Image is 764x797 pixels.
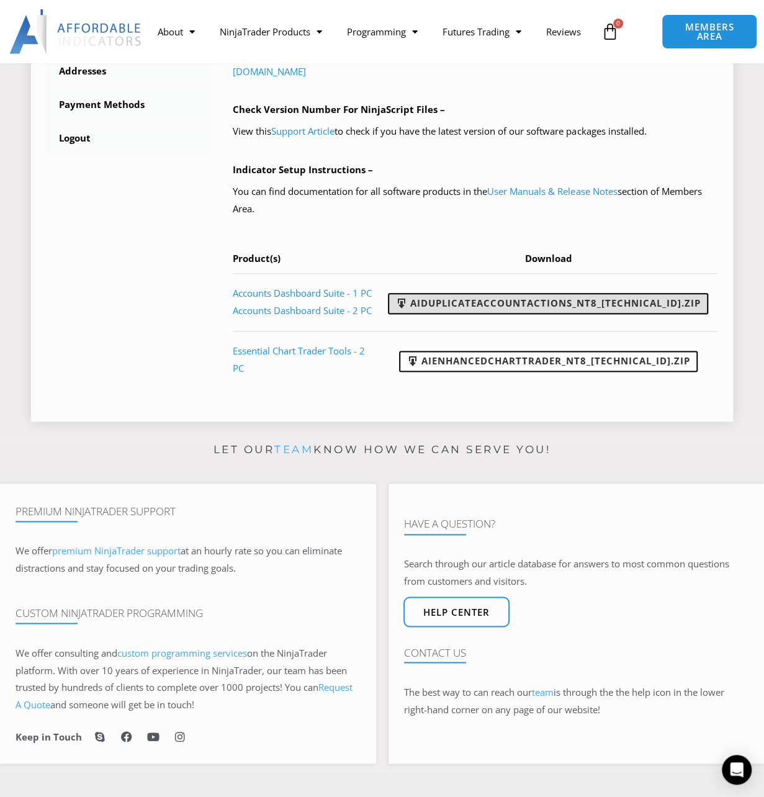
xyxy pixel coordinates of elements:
span: Product(s) [233,252,281,264]
a: custom programming services [117,646,247,659]
a: Futures Trading [430,17,534,46]
h4: Contact Us [404,646,749,659]
p: Search through our article database for answers to most common questions from customers and visit... [404,556,749,590]
p: You can find documentation for all software products in the section of Members Area. [233,183,717,218]
a: MEMBERS AREA [662,14,758,49]
a: Logout [47,122,214,155]
a: Reviews [534,17,593,46]
a: Programming [335,17,430,46]
span: 0 [613,19,623,29]
span: We offer consulting and [16,646,247,659]
h6: Keep in Touch [16,731,82,742]
a: Help center [403,597,510,627]
h4: Have A Question? [404,518,749,530]
span: Help center [423,607,490,616]
a: 0 [583,14,637,50]
a: About [145,17,207,46]
span: We offer [16,544,52,557]
a: AIEnhancedChartTrader_NT8_[TECHNICAL_ID].zip [399,351,698,372]
a: AIDuplicateAccountActions_NT8_[TECHNICAL_ID].zip [388,293,708,314]
a: User Manuals & Release Notes [487,185,617,197]
a: Support Article [271,125,335,137]
a: team [532,685,554,698]
a: NinjaTrader Products [207,17,335,46]
a: Addresses [47,55,214,88]
a: [URL][DOMAIN_NAME] [233,48,698,78]
p: View this to check if you have the latest version of our software packages installed. [233,123,717,140]
h4: Premium NinjaTrader Support [16,505,361,518]
a: premium NinjaTrader support [52,544,181,557]
span: at an hourly rate so you can eliminate distractions and stay focused on your trading goals. [16,544,342,574]
a: Accounts Dashboard Suite - 2 PC [233,304,372,317]
h4: Custom NinjaTrader Programming [16,606,361,619]
div: Open Intercom Messenger [722,755,752,785]
a: Payment Methods [47,89,214,121]
p: The best way to can reach our is through the the help icon in the lower right-hand corner on any ... [404,683,749,718]
b: Indicator Setup Instructions – [233,163,373,176]
a: Essential Chart Trader Tools - 2 PC [233,344,365,374]
img: LogoAI [9,9,143,54]
a: Accounts Dashboard Suite - 1 PC [233,287,372,299]
nav: Menu [145,17,596,46]
a: team [274,443,313,456]
span: MEMBERS AREA [675,22,745,41]
span: Download [525,252,572,264]
b: Check Version Number For NinjaScript Files – [233,103,445,115]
